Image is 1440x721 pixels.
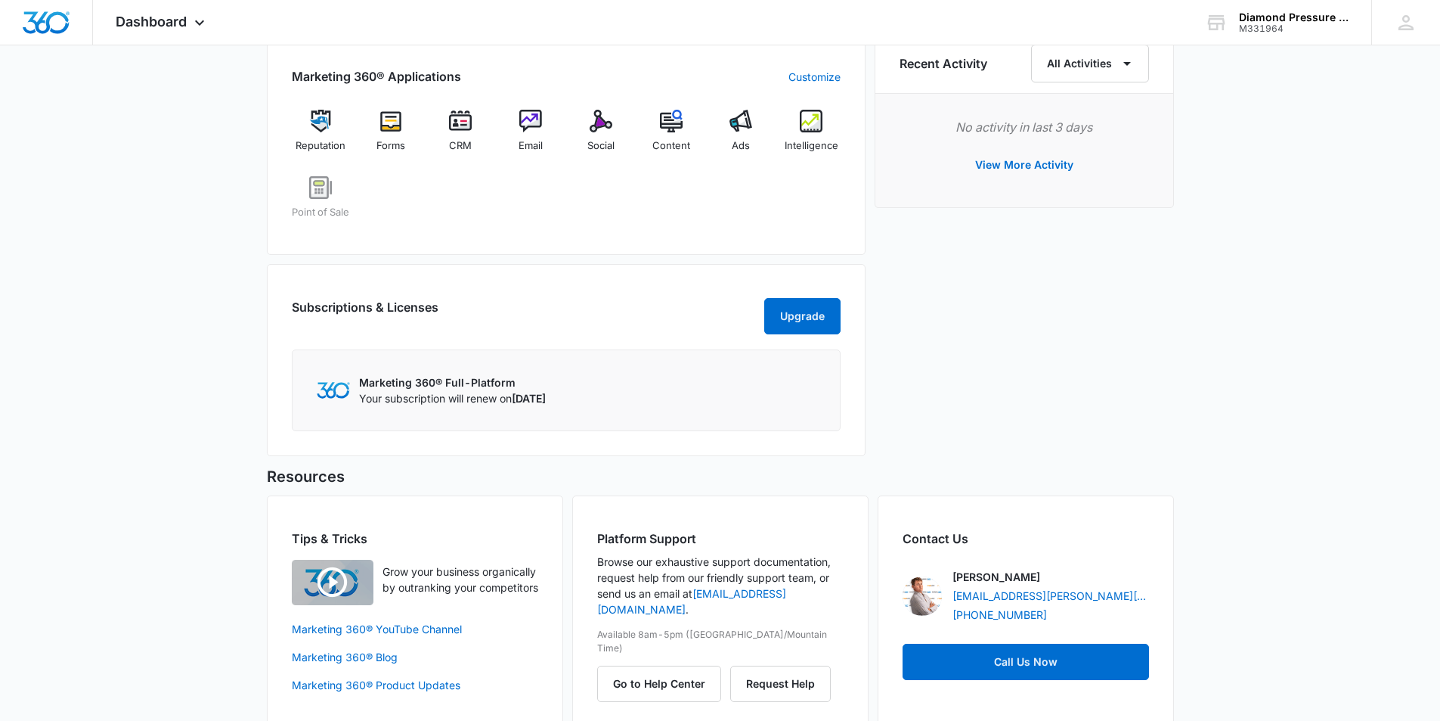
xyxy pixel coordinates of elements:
span: Reputation [296,138,345,154]
h6: Recent Activity [900,54,987,73]
a: Point of Sale [292,176,350,231]
span: Forms [376,138,405,154]
p: Browse our exhaustive support documentation, request help from our friendly support team, or send... [597,554,844,617]
a: Marketing 360® YouTube Channel [292,621,538,637]
button: All Activities [1031,45,1149,82]
button: Request Help [730,666,831,702]
a: Content [642,110,700,164]
p: Available 8am-5pm ([GEOGRAPHIC_DATA]/Mountain Time) [597,628,844,655]
span: Dashboard [116,14,187,30]
h2: Contact Us [903,530,1149,548]
a: Reputation [292,110,350,164]
span: Ads [732,138,750,154]
h2: Subscriptions & Licenses [292,298,438,328]
a: Customize [788,69,841,85]
h2: Tips & Tricks [292,530,538,548]
a: Ads [712,110,770,164]
a: Go to Help Center [597,677,730,690]
a: [PHONE_NUMBER] [952,607,1047,623]
h2: Platform Support [597,530,844,548]
h5: Resources [267,465,1174,488]
span: Social [587,138,615,154]
a: [EMAIL_ADDRESS][PERSON_NAME][DOMAIN_NAME] [952,588,1149,604]
img: Christian Kellogg [903,576,942,616]
button: Go to Help Center [597,666,721,702]
a: Social [572,110,630,164]
h2: Marketing 360® Applications [292,67,461,85]
button: Call Us Now [903,644,1149,680]
span: Email [519,138,543,154]
a: Request Help [730,677,831,690]
div: account name [1239,11,1349,23]
span: Intelligence [785,138,838,154]
p: [PERSON_NAME] [952,569,1040,585]
a: Marketing 360® Product Updates [292,677,538,693]
img: Quick Overview Video [292,560,373,605]
button: Upgrade [764,298,841,334]
p: Marketing 360® Full-Platform [359,374,546,390]
p: Your subscription will renew on [359,390,546,406]
p: No activity in last 3 days [900,118,1149,136]
div: account id [1239,23,1349,34]
span: Content [652,138,690,154]
span: [DATE] [512,392,546,405]
a: Intelligence [782,110,841,164]
span: CRM [449,138,472,154]
img: Marketing 360 Logo [317,382,350,398]
span: Point of Sale [292,205,349,220]
a: CRM [432,110,490,164]
button: View More Activity [960,147,1089,183]
a: Email [502,110,560,164]
a: Forms [361,110,420,164]
p: Grow your business organically by outranking your competitors [382,564,538,595]
a: Marketing 360® Blog [292,649,538,665]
